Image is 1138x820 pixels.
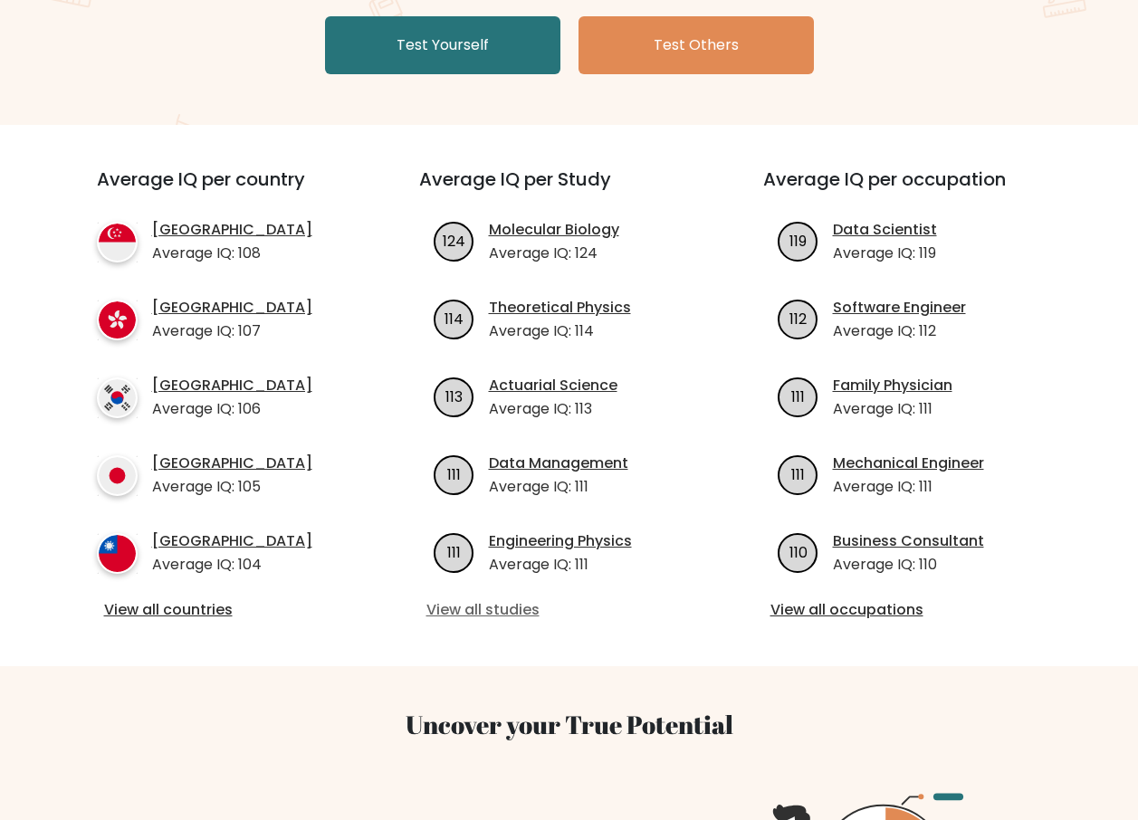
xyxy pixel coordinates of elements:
[97,222,138,262] img: country
[325,16,560,74] a: Test Yourself
[419,168,720,212] h3: Average IQ per Study
[833,476,984,498] p: Average IQ: 111
[152,476,312,498] p: Average IQ: 105
[833,219,937,241] a: Data Scientist
[770,599,1057,621] a: View all occupations
[489,530,632,552] a: Engineering Physics
[489,243,619,264] p: Average IQ: 124
[152,243,312,264] p: Average IQ: 108
[104,599,347,621] a: View all countries
[833,453,984,474] a: Mechanical Engineer
[447,463,461,484] text: 111
[152,530,312,552] a: [GEOGRAPHIC_DATA]
[426,599,712,621] a: View all studies
[152,398,312,420] p: Average IQ: 106
[789,308,807,329] text: 112
[489,320,631,342] p: Average IQ: 114
[152,219,312,241] a: [GEOGRAPHIC_DATA]
[833,320,966,342] p: Average IQ: 112
[489,398,617,420] p: Average IQ: 113
[489,219,619,241] a: Molecular Biology
[489,554,632,576] p: Average IQ: 111
[445,308,464,329] text: 114
[64,710,1075,740] h3: Uncover your True Potential
[791,386,805,406] text: 111
[152,320,312,342] p: Average IQ: 107
[789,541,807,562] text: 110
[763,168,1064,212] h3: Average IQ per occupation
[489,375,617,396] a: Actuarial Science
[152,554,312,576] p: Average IQ: 104
[833,554,984,576] p: Average IQ: 110
[489,476,628,498] p: Average IQ: 111
[833,530,984,552] a: Business Consultant
[97,455,138,496] img: country
[789,230,807,251] text: 119
[97,168,354,212] h3: Average IQ per country
[97,377,138,418] img: country
[447,541,461,562] text: 111
[489,453,628,474] a: Data Management
[791,463,805,484] text: 111
[833,243,937,264] p: Average IQ: 119
[152,375,312,396] a: [GEOGRAPHIC_DATA]
[833,297,966,319] a: Software Engineer
[445,386,463,406] text: 113
[152,297,312,319] a: [GEOGRAPHIC_DATA]
[833,375,952,396] a: Family Physician
[579,16,814,74] a: Test Others
[443,230,465,251] text: 124
[833,398,952,420] p: Average IQ: 111
[152,453,312,474] a: [GEOGRAPHIC_DATA]
[489,297,631,319] a: Theoretical Physics
[97,300,138,340] img: country
[97,533,138,574] img: country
